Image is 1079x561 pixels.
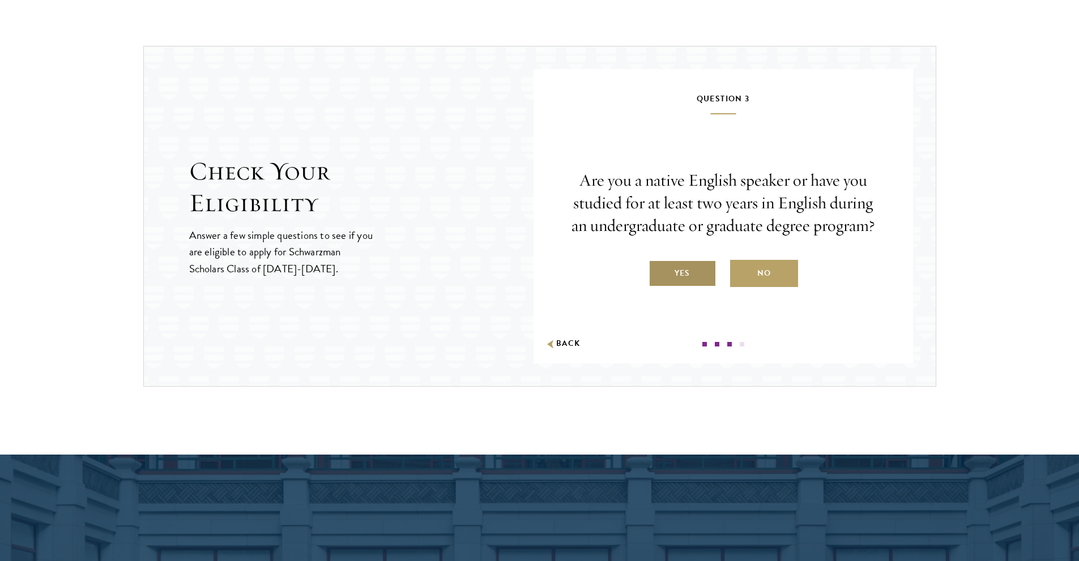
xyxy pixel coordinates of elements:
[568,169,879,237] p: Are you a native English speaker or have you studied for at least two years in English during an ...
[649,260,717,287] label: Yes
[730,260,798,287] label: No
[568,92,879,114] h5: Question 3
[189,156,534,219] h2: Check Your Eligibility
[189,227,374,276] p: Answer a few simple questions to see if you are eligible to apply for Schwarzman Scholars Class o...
[545,338,581,350] button: Back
